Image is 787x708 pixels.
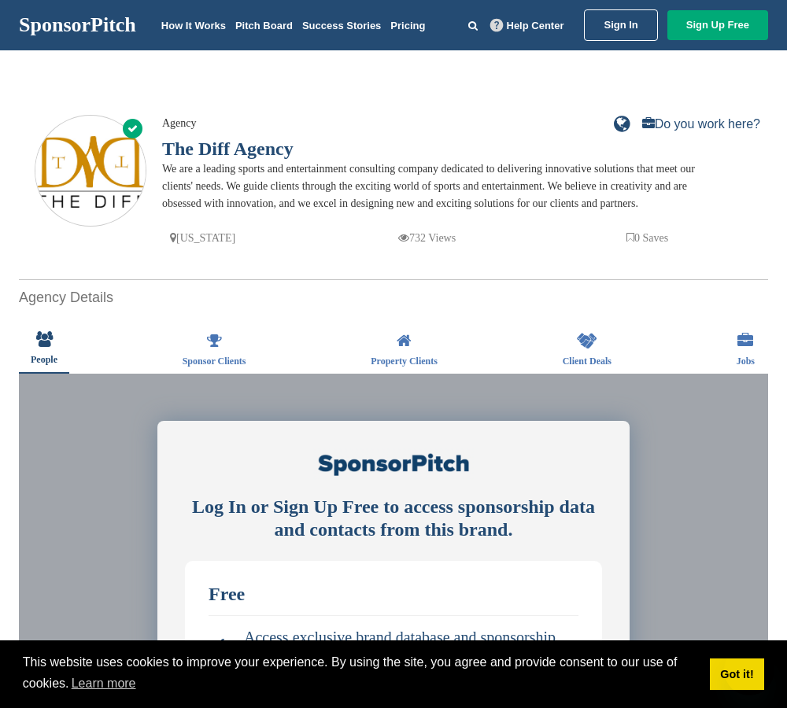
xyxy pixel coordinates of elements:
a: Pitch Board [235,20,293,31]
a: Pricing [390,20,425,31]
li: Access exclusive brand database and sponsorship deal analytics [209,621,578,670]
span: People [31,355,57,364]
h2: Agency Details [19,287,768,308]
a: Success Stories [302,20,381,31]
a: SponsorPitch [19,15,136,35]
div: Free [209,584,578,603]
span: Property Clients [371,356,438,366]
a: dismiss cookie message [710,658,764,690]
a: Help Center [487,17,567,35]
span: Jobs [737,356,755,366]
div: We are a leading sports and entertainment consulting company dedicated to delivering innovative s... [162,160,713,212]
span: This website uses cookies to improve your experience. By using the site, you agree and provide co... [23,653,697,695]
div: Log In or Sign Up Free to access sponsorship data and contacts from this brand. [185,496,602,541]
a: Sign In [584,9,657,41]
div: Agency [162,115,713,132]
p: [US_STATE] [170,228,235,248]
a: Sign Up Free [667,10,768,40]
a: How It Works [161,20,226,31]
span: ✓ [209,637,228,654]
img: Sponsorpitch & The Diff Agency [35,136,146,208]
span: Sponsor Clients [183,356,246,366]
a: The Diff Agency [162,138,294,159]
p: 732 Views [398,228,456,248]
p: 0 Saves [626,228,668,248]
a: Do you work here? [642,118,760,131]
iframe: Button to launch messaging window [724,645,774,695]
a: learn more about cookies [69,672,139,695]
span: Client Deals [563,356,611,366]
